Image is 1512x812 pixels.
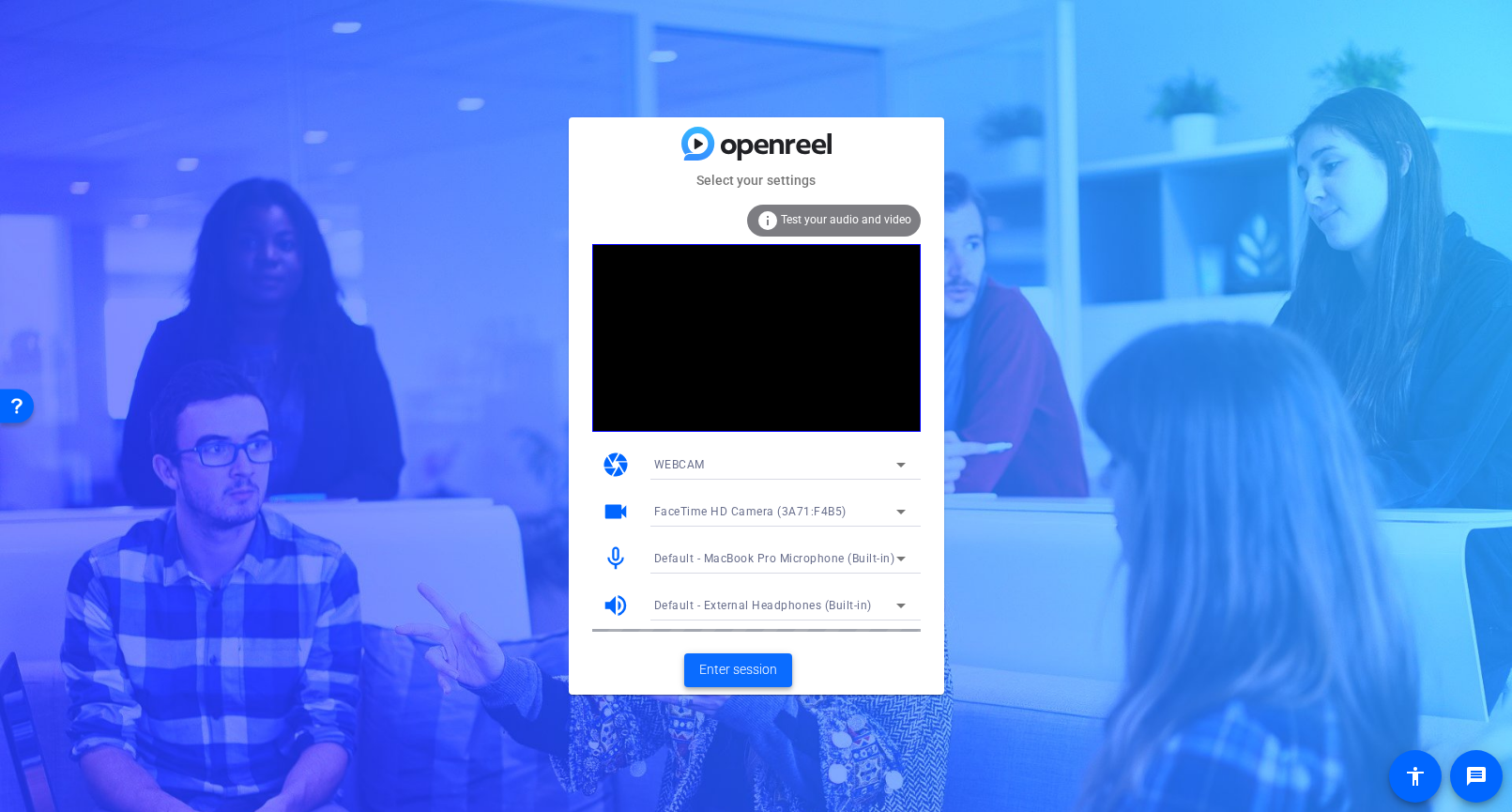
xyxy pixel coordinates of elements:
span: FaceTime HD Camera (3A71:F4B5) [654,505,847,518]
button: Enter session [684,653,792,687]
mat-icon: videocam [602,498,630,526]
mat-icon: message [1465,765,1488,788]
mat-icon: camera [602,451,630,479]
mat-icon: info [756,209,779,232]
span: Test your audio and video [781,213,911,226]
span: WEBCAM [654,458,705,471]
mat-icon: volume_up [602,591,630,620]
span: Enter session [699,660,777,680]
span: Default - MacBook Pro Microphone (Built-in) [654,552,895,565]
mat-card-subtitle: Select your settings [569,170,944,191]
img: blue-gradient.svg [681,127,832,160]
mat-icon: mic_none [602,544,630,573]
mat-icon: accessibility [1404,765,1427,788]
span: Default - External Headphones (Built-in) [654,599,872,612]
